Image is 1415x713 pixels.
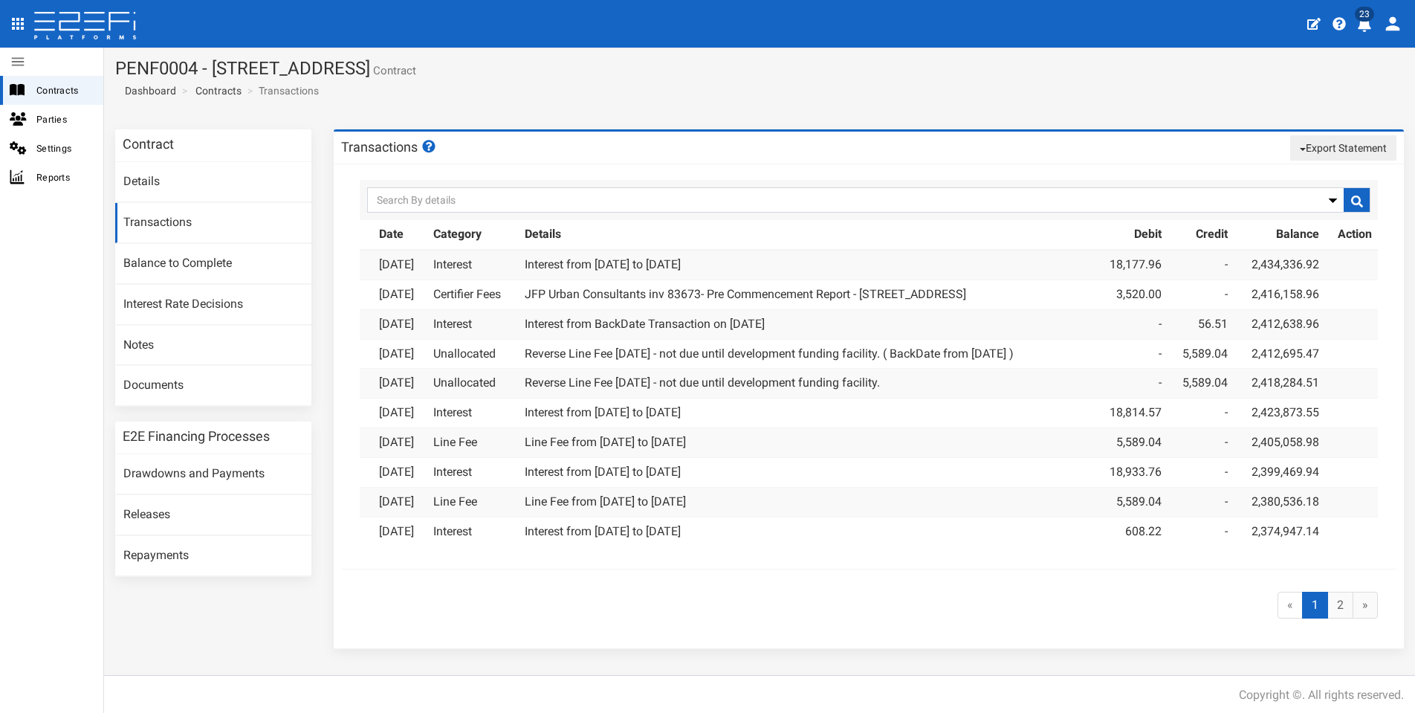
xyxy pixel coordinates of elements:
input: Search By details [367,187,1370,213]
td: 2,405,058.98 [1234,428,1325,458]
td: - [1168,428,1233,458]
td: Certifier Fees [427,280,519,309]
a: [DATE] [379,346,414,361]
td: - [1168,517,1233,546]
td: Unallocated [427,369,519,399]
li: Transactions [244,83,319,98]
td: 5,589.04 [1094,428,1168,458]
td: - [1168,399,1233,428]
span: 1 [1302,592,1328,619]
button: Export Statement [1290,135,1396,161]
td: Unallocated [427,339,519,369]
td: 5,589.04 [1168,369,1233,399]
a: Transactions [115,203,311,243]
th: Action [1325,220,1378,250]
td: Interest [427,399,519,428]
a: Reverse Line Fee [DATE] - not due until development funding facility. [525,375,880,390]
a: Contracts [195,83,242,98]
a: [DATE] [379,494,414,509]
td: 18,177.96 [1094,250,1168,280]
a: Drawdowns and Payments [115,454,311,494]
td: - [1168,457,1233,487]
a: Interest from [DATE] to [DATE] [525,405,681,419]
a: Details [115,162,311,202]
td: 2,434,336.92 [1234,250,1325,280]
small: Contract [370,65,416,77]
td: - [1168,487,1233,517]
a: [DATE] [379,405,414,419]
a: Reverse Line Fee [DATE] - not due until development funding facility. ( BackDate from [DATE] ) [525,346,1014,361]
a: Interest from [DATE] to [DATE] [525,465,681,479]
span: Settings [36,140,91,157]
td: 18,933.76 [1094,457,1168,487]
h1: PENF0004 - [STREET_ADDRESS] [115,59,1404,78]
a: [DATE] [379,465,414,479]
td: Interest [427,309,519,339]
a: [DATE] [379,435,414,449]
div: Copyright ©. All rights reserved. [1239,687,1404,704]
th: Credit [1168,220,1233,250]
td: 56.51 [1168,309,1233,339]
h3: Transactions [341,140,438,154]
a: [DATE] [379,375,414,390]
td: 608.22 [1094,517,1168,546]
a: Documents [115,366,311,406]
td: 3,520.00 [1094,280,1168,309]
a: Releases [115,495,311,535]
td: 2,380,536.18 [1234,487,1325,517]
th: Balance [1234,220,1325,250]
span: Contracts [36,82,91,99]
td: Interest [427,457,519,487]
th: Details [519,220,1095,250]
span: Reports [36,169,91,186]
a: Interest from BackDate Transaction on [DATE] [525,317,765,331]
td: Line Fee [427,428,519,458]
span: Dashboard [119,85,176,97]
td: Interest [427,250,519,280]
td: 2,412,695.47 [1234,339,1325,369]
td: Interest [427,517,519,546]
a: 2 [1327,592,1353,619]
td: - [1168,280,1233,309]
h3: Contract [123,138,174,151]
span: Parties [36,111,91,128]
td: 5,589.04 [1094,487,1168,517]
th: Category [427,220,519,250]
a: JFP Urban Consultants inv 83673- Pre Commencement Report - [STREET_ADDRESS] [525,287,966,301]
a: Interest from [DATE] to [DATE] [525,257,681,271]
a: Balance to Complete [115,244,311,284]
td: Line Fee [427,487,519,517]
a: Interest Rate Decisions [115,285,311,325]
td: - [1168,250,1233,280]
th: Debit [1094,220,1168,250]
a: Interest from [DATE] to [DATE] [525,524,681,538]
td: 5,589.04 [1168,339,1233,369]
a: Notes [115,326,311,366]
td: 2,416,158.96 [1234,280,1325,309]
th: Date [373,220,427,250]
td: - [1094,309,1168,339]
td: 2,423,873.55 [1234,399,1325,428]
td: 2,418,284.51 [1234,369,1325,399]
a: [DATE] [379,287,414,301]
td: 2,412,638.96 [1234,309,1325,339]
td: - [1094,369,1168,399]
a: Line Fee from [DATE] to [DATE] [525,494,686,509]
td: 18,814.57 [1094,399,1168,428]
a: [DATE] [379,257,414,271]
h3: E2E Financing Processes [123,430,270,443]
a: » [1353,592,1378,619]
a: Line Fee from [DATE] to [DATE] [525,435,686,449]
a: Repayments [115,536,311,576]
td: 2,399,469.94 [1234,457,1325,487]
span: « [1278,592,1303,619]
a: Dashboard [119,83,176,98]
td: 2,374,947.14 [1234,517,1325,546]
a: [DATE] [379,524,414,538]
a: [DATE] [379,317,414,331]
td: - [1094,339,1168,369]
